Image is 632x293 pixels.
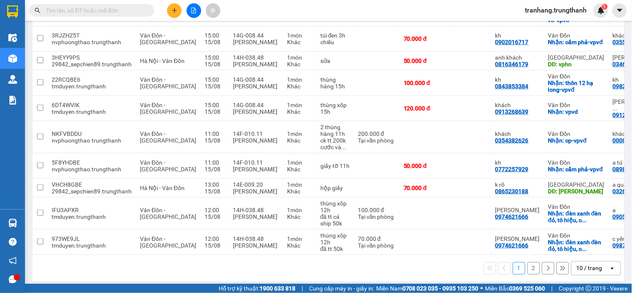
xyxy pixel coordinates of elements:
div: 1 món [287,76,312,83]
div: 14G-008.44 [233,102,279,108]
span: message [9,275,17,283]
span: | [552,284,553,293]
div: 1 món [287,181,312,188]
div: 15/08 [205,188,225,195]
div: Vân Đồn [548,232,605,239]
div: Tại văn phòng [358,242,395,249]
div: IFU3APXR [52,207,132,213]
div: nvphuongthao.trungthanh [52,166,132,173]
span: Vân Đồn - [GEOGRAPHIC_DATA] [140,130,196,144]
div: Khác [287,39,312,45]
div: 1 món [287,32,312,39]
div: NKFVBDDU [52,130,132,137]
div: 14H-038.48 [233,54,279,61]
img: solution-icon [8,96,17,105]
img: icon-new-feature [597,7,605,14]
div: Nhận: thôn 12 hạ long-vpvđ [548,80,605,93]
div: Khác [287,83,312,90]
div: 22RCQBE6 [52,76,132,83]
div: Nhận: đèn xanh đèn đỏ, tô hiệu, cp-vpvđ [548,239,605,252]
div: 0913268639 [495,108,529,115]
div: [PERSON_NAME] [233,137,279,144]
span: question-circle [9,238,17,246]
span: ... [341,144,346,150]
div: 0902016717 [495,39,529,45]
div: Nhận: vpvd [548,108,605,115]
div: Khác [287,137,312,144]
div: Vân Đồn [548,203,605,210]
sup: 1 [602,4,608,10]
div: tmduyen.trungthanh [52,213,132,220]
div: 15/08 [205,61,225,68]
div: [PERSON_NAME] [233,108,279,115]
div: [PERSON_NAME] [233,166,279,173]
div: 973WE9JL [52,235,132,242]
div: Khác [287,188,312,195]
span: ⚪️ [481,287,483,290]
span: tranhang.trungthanh [519,5,594,15]
div: [PERSON_NAME] [233,39,279,45]
div: Khác [287,61,312,68]
div: 15:00 [205,102,225,108]
div: Khác [287,242,312,249]
strong: 0369 525 060 [510,285,545,292]
div: 1 món [287,207,312,213]
div: [PERSON_NAME] [233,61,279,68]
div: 50.000 đ [404,58,445,64]
span: notification [9,257,17,265]
div: 15/08 [205,108,225,115]
span: search [35,8,40,13]
div: Khác [287,213,312,220]
div: 15/08 [205,39,225,45]
img: warehouse-icon [8,54,17,63]
div: DĐ: aeon hđ [548,188,605,195]
div: sữa [320,58,350,64]
div: 15/08 [205,213,225,220]
div: 6DT4WVIK [52,102,132,108]
strong: 1900 633 818 [260,285,295,292]
button: aim [206,3,220,18]
button: 1 [513,262,525,275]
div: 1 món [287,235,312,242]
span: 1 [603,4,606,10]
div: 0816346179 [495,61,529,68]
div: 0974621666 [495,213,529,220]
div: [GEOGRAPHIC_DATA] [548,54,605,61]
div: 70.000 đ [404,185,445,191]
div: tmduyen.trungthanh [52,242,132,249]
div: 2 thùng hàng 11h [320,124,350,137]
div: giấy tờ 11h [320,163,350,169]
div: 5F8YHDBE [52,159,132,166]
span: Vân Đồn - [GEOGRAPHIC_DATA] [140,32,196,45]
div: 200.000 đ [358,130,395,137]
div: Nhận: cẩm phả-vpvđ [548,39,605,45]
div: 13:00 [205,181,225,188]
div: 1 món [287,130,312,137]
span: Cung cấp máy in - giấy in: [309,284,374,293]
div: 50.000 đ [404,163,445,169]
img: warehouse-icon [8,75,17,84]
div: Khác [287,108,312,115]
div: Vân Đồn [548,102,605,108]
div: 14F-010.11 [233,159,279,166]
div: 0865230188 [495,188,529,195]
span: ... [613,105,618,112]
div: tmduyen.trungthanh [52,83,132,90]
div: Tại văn phòng [358,213,395,220]
div: 11:00 [205,130,225,137]
div: 29842_sepchien89.trungthanh [52,61,132,68]
div: 0843853384 [495,83,529,90]
button: caret-down [612,3,627,18]
span: ... [582,245,587,252]
span: Vân Đồn - [GEOGRAPHIC_DATA] [140,159,196,173]
div: Tại văn phòng [358,137,395,144]
div: khách [495,102,540,108]
span: aim [210,8,216,13]
img: logo-vxr [7,5,18,18]
div: [PERSON_NAME] [233,83,279,90]
span: Miền Bắc [485,284,545,293]
svg: open [609,265,616,272]
div: khách [495,130,540,137]
div: Nhận: đèn xanh đèn đỏ, tô hiệu, cp-vpvđ [548,210,605,223]
div: DĐ: vphn [548,61,605,68]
